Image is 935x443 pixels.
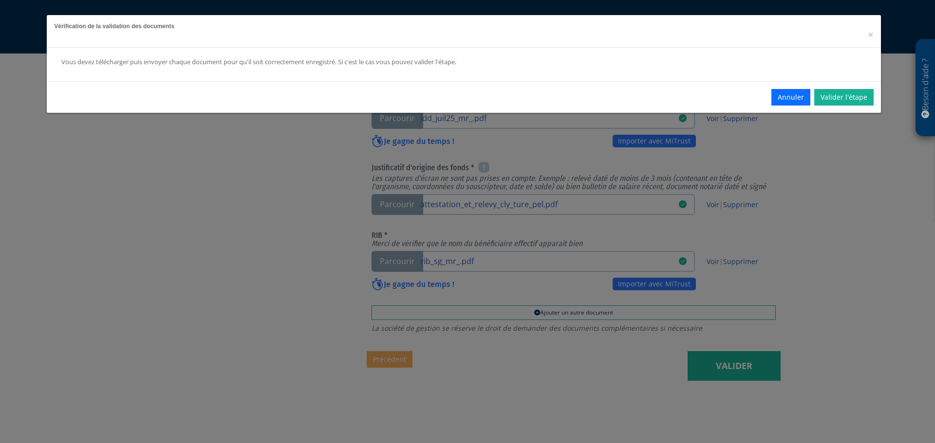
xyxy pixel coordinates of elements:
[771,89,810,106] button: Annuler
[61,57,705,67] div: Vous devez télécharger puis envoyer chaque document pour qu'il soit correctement enregistré. Si c...
[54,22,874,31] h5: Vérification de la validation des documents
[920,44,931,132] p: Besoin d'aide ?
[868,28,874,41] span: ×
[814,89,874,106] a: Valider l'étape
[868,30,874,40] button: Close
